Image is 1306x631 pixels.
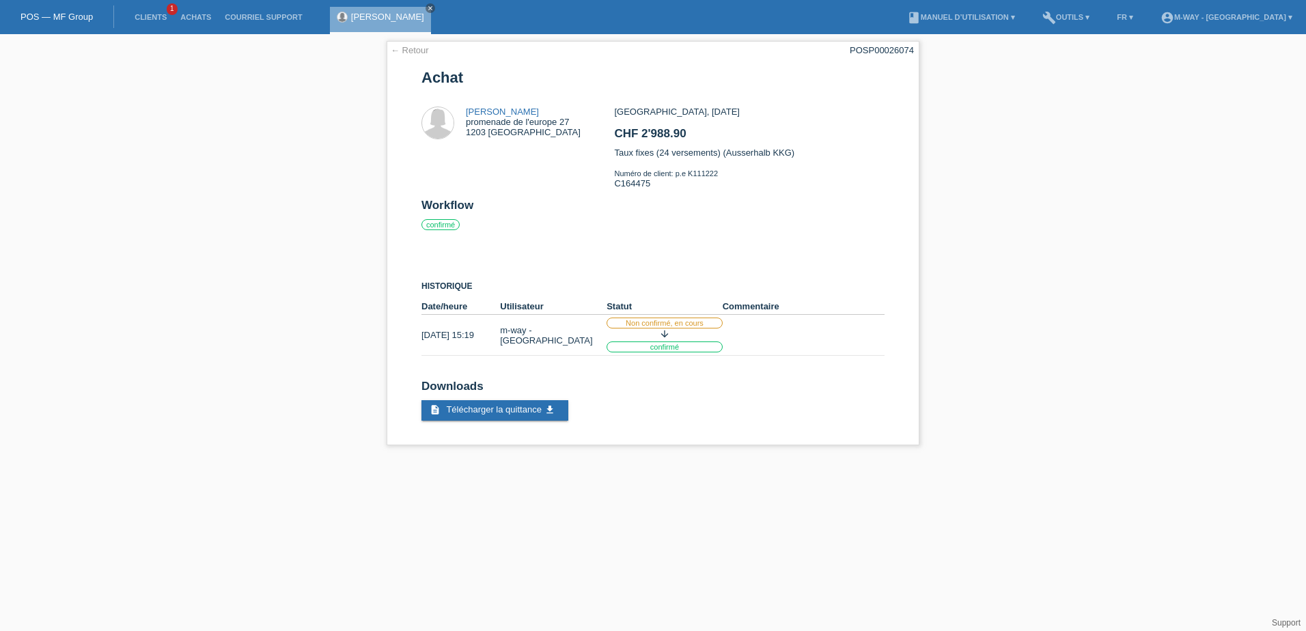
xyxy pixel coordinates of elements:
[659,328,670,339] i: arrow_downward
[351,12,424,22] a: [PERSON_NAME]
[421,380,885,400] h2: Downloads
[907,11,921,25] i: book
[421,298,500,315] th: Date/heure
[421,281,885,292] h3: Historique
[1110,13,1140,21] a: FR ▾
[167,3,178,15] span: 1
[421,219,460,230] label: confirmé
[850,45,914,55] div: POSP00026074
[1154,13,1299,21] a: account_circlem-way - [GEOGRAPHIC_DATA] ▾
[430,404,441,415] i: description
[614,169,718,178] span: Numéro de client: p.e K111222
[614,107,884,199] div: [GEOGRAPHIC_DATA], [DATE] Taux fixes (24 versements) (Ausserhalb KKG) C164475
[421,315,500,356] td: [DATE] 15:19
[1036,13,1096,21] a: buildOutils ▾
[446,404,541,415] span: Télécharger la quittance
[607,298,723,315] th: Statut
[466,107,581,137] div: promenade de l'europe 27 1203 [GEOGRAPHIC_DATA]
[427,5,434,12] i: close
[421,69,885,86] h1: Achat
[614,127,884,148] h2: CHF 2'988.90
[500,298,607,315] th: Utilisateur
[1161,11,1174,25] i: account_circle
[607,318,723,328] label: Non confirmé, en cours
[173,13,218,21] a: Achats
[466,107,539,117] a: [PERSON_NAME]
[426,3,435,13] a: close
[20,12,93,22] a: POS — MF Group
[421,199,885,219] h2: Workflow
[128,13,173,21] a: Clients
[1272,618,1301,628] a: Support
[544,404,555,415] i: get_app
[391,45,429,55] a: ← Retour
[1042,11,1056,25] i: build
[607,341,723,352] label: confirmé
[421,400,568,421] a: description Télécharger la quittance get_app
[723,298,885,315] th: Commentaire
[218,13,309,21] a: Courriel Support
[500,315,607,356] td: m-way - [GEOGRAPHIC_DATA]
[900,13,1022,21] a: bookManuel d’utilisation ▾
